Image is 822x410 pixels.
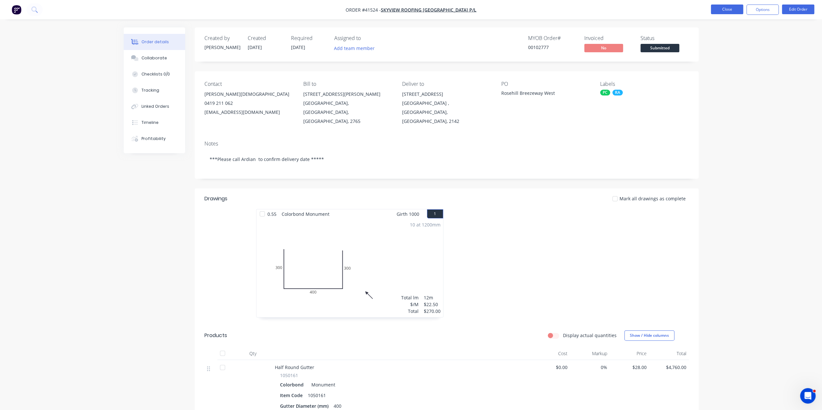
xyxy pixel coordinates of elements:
div: Checklists 0/0 [141,71,170,77]
div: Products [204,332,227,339]
div: [PERSON_NAME][DEMOGRAPHIC_DATA] [204,90,293,99]
div: [GEOGRAPHIC_DATA] , [GEOGRAPHIC_DATA], [GEOGRAPHIC_DATA], 2142 [402,99,491,126]
span: $0.00 [533,364,568,371]
iframe: Intercom live chat [800,388,816,404]
div: [STREET_ADDRESS] [402,90,491,99]
div: Collaborate [141,55,167,61]
div: Total [401,308,419,315]
div: Timeline [141,120,159,125]
div: Item Code [280,391,305,400]
div: Assigned to [334,35,399,41]
span: [DATE] [248,44,262,50]
div: 030040030010 at 1200mmTotal lm$/MTotal12m$22.50$270.00 [256,219,443,317]
button: Order details [124,34,185,50]
button: 1 [427,209,443,218]
div: Cost [531,347,570,360]
div: ***Please call Ardian to confirm delivery date ***** [204,149,689,169]
div: [PERSON_NAME][DEMOGRAPHIC_DATA]0419 211 062[EMAIL_ADDRESS][DOMAIN_NAME] [204,90,293,117]
div: MYOB Order # [528,35,577,41]
div: Colorbond [280,380,306,389]
button: Add team member [334,44,378,53]
div: PC [600,90,610,95]
div: 10 at 1200mm [410,221,441,228]
div: Linked Orders [141,104,169,109]
button: Timeline [124,115,185,131]
span: $4,760.00 [652,364,686,371]
label: Display actual quantities [563,332,617,339]
img: Factory [12,5,21,15]
span: [DATE] [291,44,305,50]
div: [STREET_ADDRESS][GEOGRAPHIC_DATA] , [GEOGRAPHIC_DATA], [GEOGRAPHIC_DATA], 2142 [402,90,491,126]
button: Collaborate [124,50,185,66]
div: Required [291,35,327,41]
span: Colorbond Monument [279,209,332,219]
div: Total lm [401,294,419,301]
button: Edit Order [782,5,814,14]
div: [EMAIL_ADDRESS][DOMAIN_NAME] [204,108,293,117]
span: 0.55 [265,209,279,219]
button: Close [711,5,743,14]
div: $270.00 [424,308,441,315]
div: 00102777 [528,44,577,51]
div: Monument [309,380,335,389]
button: Linked Orders [124,98,185,115]
span: Order #41524 - [346,7,381,13]
button: Tracking [124,82,185,98]
button: Checklists 0/0 [124,66,185,82]
div: $/M [401,301,419,308]
div: Markup [570,347,610,360]
span: Girth 1000 [397,209,419,219]
span: Submitted [640,44,679,52]
span: $28.00 [612,364,647,371]
span: 0% [573,364,607,371]
div: Created [248,35,283,41]
div: 0419 211 062 [204,99,293,108]
div: Created by [204,35,240,41]
div: Order details [141,39,169,45]
div: [STREET_ADDRESS][PERSON_NAME] [303,90,392,99]
button: Add team member [330,44,378,53]
div: PO [501,81,590,87]
div: Rosehill Breezeway West [501,90,582,99]
div: Deliver to [402,81,491,87]
div: Total [649,347,689,360]
button: Profitability [124,131,185,147]
button: Submitted [640,44,679,54]
button: Options [746,5,779,15]
span: No [584,44,623,52]
div: Price [610,347,650,360]
a: SKYVIEW ROOFING [GEOGRAPHIC_DATA] P/L [381,7,476,13]
div: [PERSON_NAME] [204,44,240,51]
button: Show / Hide columns [624,330,674,341]
div: [STREET_ADDRESS][PERSON_NAME][GEOGRAPHIC_DATA], [GEOGRAPHIC_DATA], [GEOGRAPHIC_DATA], 2765 [303,90,392,126]
div: 12m [424,294,441,301]
div: Profitability [141,136,166,142]
div: [GEOGRAPHIC_DATA], [GEOGRAPHIC_DATA], [GEOGRAPHIC_DATA], 2765 [303,99,392,126]
span: Half Round Gutter [275,364,314,370]
div: Drawings [204,195,227,203]
div: Notes [204,141,689,147]
div: Bill to [303,81,392,87]
div: $22.50 [424,301,441,308]
div: Qty [234,347,272,360]
div: Status [640,35,689,41]
div: Invoiced [584,35,633,41]
div: Contact [204,81,293,87]
span: 1050161 [280,372,298,379]
div: Labels [600,81,689,87]
div: 1050161 [305,391,328,400]
div: RA [612,90,623,95]
div: Tracking [141,87,159,93]
span: Mark all drawings as complete [619,195,686,202]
